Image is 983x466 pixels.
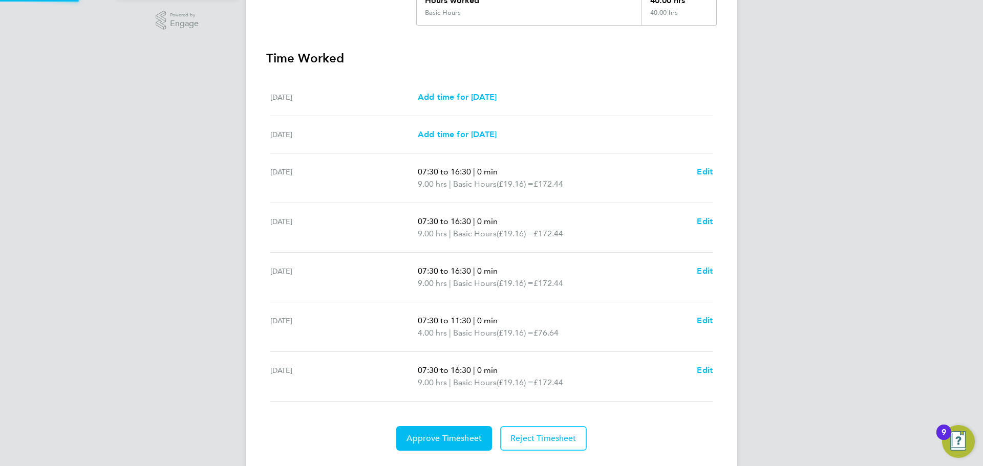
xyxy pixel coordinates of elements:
span: Edit [697,365,713,375]
span: Basic Hours [453,376,497,389]
div: [DATE] [270,315,418,339]
span: Powered by [170,11,199,19]
div: [DATE] [270,215,418,240]
a: Add time for [DATE] [418,128,497,141]
span: (£19.16) = [497,378,533,387]
span: | [473,266,475,276]
a: Edit [697,265,713,277]
span: | [473,316,475,325]
span: | [449,179,451,189]
span: | [473,216,475,226]
div: [DATE] [270,364,418,389]
span: Reject Timesheet [510,433,576,443]
a: Edit [697,215,713,228]
span: 0 min [477,316,498,325]
span: £76.64 [533,328,559,338]
span: 9.00 hrs [418,179,447,189]
div: Basic Hours [425,9,461,17]
span: 0 min [477,365,498,375]
span: £172.44 [533,229,563,238]
span: (£19.16) = [497,278,533,288]
span: | [473,365,475,375]
span: 07:30 to 16:30 [418,266,471,276]
div: [DATE] [270,265,418,290]
h3: Time Worked [266,50,717,66]
div: 40.00 hrs [642,9,716,25]
span: (£19.16) = [497,179,533,189]
span: £172.44 [533,179,563,189]
span: Approve Timesheet [407,433,482,443]
span: £172.44 [533,278,563,288]
span: Basic Hours [453,327,497,339]
span: 07:30 to 16:30 [418,365,471,375]
button: Reject Timesheet [500,426,587,451]
span: Edit [697,167,713,176]
span: (£19.16) = [497,328,533,338]
span: Basic Hours [453,178,497,190]
a: Powered byEngage [156,11,199,30]
div: 9 [942,432,946,446]
span: 9.00 hrs [418,229,447,238]
a: Add time for [DATE] [418,91,497,103]
span: | [449,378,451,387]
div: [DATE] [270,91,418,103]
span: 07:30 to 16:30 [418,167,471,176]
button: Approve Timesheet [396,426,492,451]
a: Edit [697,364,713,376]
span: £172.44 [533,378,563,387]
span: Basic Hours [453,277,497,290]
span: | [473,167,475,176]
span: Add time for [DATE] [418,92,497,102]
span: Engage [170,19,199,28]
span: 9.00 hrs [418,378,447,387]
span: | [449,328,451,338]
span: 0 min [477,167,498,176]
span: Edit [697,266,713,276]
div: [DATE] [270,128,418,141]
a: Edit [697,166,713,178]
span: 0 min [477,216,498,226]
span: 0 min [477,266,498,276]
span: Edit [697,316,713,325]
span: Edit [697,216,713,226]
span: 4.00 hrs [418,328,447,338]
span: Add time for [DATE] [418,129,497,139]
span: 07:30 to 11:30 [418,316,471,325]
span: 07:30 to 16:30 [418,216,471,226]
span: (£19.16) = [497,229,533,238]
span: | [449,278,451,288]
span: Basic Hours [453,228,497,240]
span: 9.00 hrs [418,278,447,288]
span: | [449,229,451,238]
div: [DATE] [270,166,418,190]
a: Edit [697,315,713,327]
button: Open Resource Center, 9 new notifications [942,425,975,458]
